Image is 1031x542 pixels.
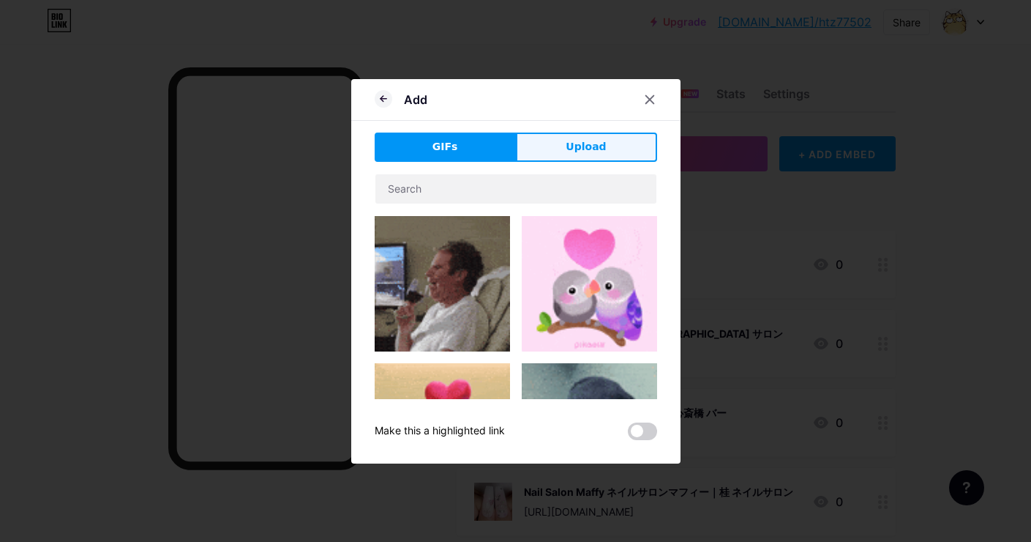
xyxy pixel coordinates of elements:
[375,174,656,204] input: Search
[375,216,510,352] img: Gihpy
[432,139,458,155] span: GIFs
[375,363,510,499] img: Gihpy
[522,216,657,352] img: Gihpy
[566,139,606,155] span: Upload
[375,133,516,162] button: GIFs
[404,91,427,108] div: Add
[522,363,657,532] img: Gihpy
[516,133,657,162] button: Upload
[375,423,505,440] div: Make this a highlighted link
